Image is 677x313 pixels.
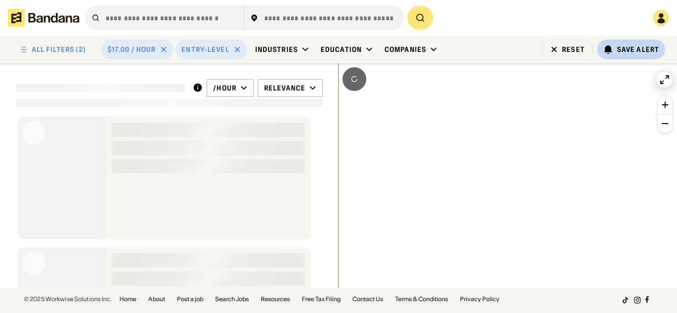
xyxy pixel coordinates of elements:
div: © 2025 Workwise Solutions Inc. [24,296,112,302]
a: Home [119,296,136,302]
a: Resources [261,296,290,302]
a: Privacy Policy [460,296,500,302]
a: Post a job [177,296,203,302]
div: Save Alert [617,45,659,54]
div: /hour [213,84,236,92]
div: Industries [255,45,298,54]
div: grid [16,113,323,288]
div: Companies [385,45,426,54]
div: ALL FILTERS (2) [32,46,86,53]
img: Bandana logotype [8,9,79,27]
div: Entry-Level [181,45,229,54]
a: Terms & Conditions [395,296,448,302]
a: Search Jobs [215,296,249,302]
div: Education [321,45,362,54]
a: Contact Us [352,296,383,302]
a: About [148,296,165,302]
div: $17.00 / hour [108,45,156,54]
div: Reset [562,46,585,53]
a: Free Tax Filing [302,296,340,302]
div: Relevance [264,84,305,92]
